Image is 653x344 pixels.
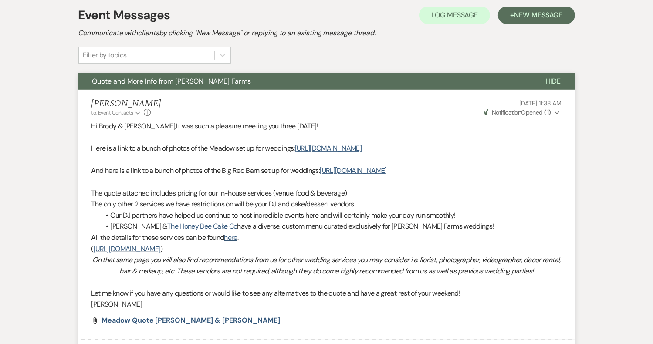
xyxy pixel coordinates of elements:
[320,166,386,175] a: [URL][DOMAIN_NAME]
[91,144,295,153] span: Here is a link to a bunch of photos of the Meadow set up for weddings:
[91,233,224,242] span: All the details for these services can be found
[544,108,551,116] strong: ( 1 )
[78,6,170,24] h1: Event Messages
[160,244,162,253] span: )
[176,121,318,131] span: It was such a pleasure meeting you three [DATE]!
[514,10,562,20] span: New Message
[167,222,237,231] a: The Honey Bee Cake Co
[532,73,575,90] button: Hide
[483,108,562,117] button: NotificationOpened (1)
[498,7,575,24] button: +New Message
[520,99,562,107] span: [DATE] 11:38 AM
[91,189,347,198] span: The quote attached includes pricing for our in-house services (venue, food & beverage)
[546,77,561,86] span: Hide
[91,244,94,253] span: (
[91,109,133,116] span: to: Event Contacts
[94,244,160,253] a: [URL][DOMAIN_NAME]
[91,300,142,309] span: [PERSON_NAME]
[484,108,551,116] span: Opened
[78,73,532,90] button: Quote and More Info from [PERSON_NAME] Farms
[92,255,561,276] em: On that same page you will also find recommendations from us for other wedding services you may c...
[91,121,562,132] p: Hi Brody & [PERSON_NAME],
[492,108,521,116] span: Notification
[78,28,575,38] h2: Communicate with clients by clicking "New Message" or replying to an existing message thread.
[111,211,456,220] span: Our DJ partners have helped us continue to host incredible events here and will certainly make yo...
[419,7,490,24] button: Log Message
[102,316,281,325] span: Meadow Quote [PERSON_NAME] & [PERSON_NAME]
[224,233,237,242] a: here
[102,317,281,324] a: Meadow Quote [PERSON_NAME] & [PERSON_NAME]
[91,109,142,117] button: to: Event Contacts
[91,289,460,298] span: Let me know if you have any questions or would like to see any alternatives to the quote and have...
[91,166,320,175] span: And here is a link to a bunch of photos of the Big Red Barn set up for weddings:
[237,222,494,231] span: have a diverse, custom menu curated exclusively for [PERSON_NAME] Farms weddings!
[111,222,167,231] span: [PERSON_NAME] &
[91,98,161,109] h5: [PERSON_NAME]
[92,77,251,86] span: Quote and More Info from [PERSON_NAME] Farms
[431,10,478,20] span: Log Message
[83,50,130,61] div: Filter by topics...
[295,144,362,153] a: [URL][DOMAIN_NAME]
[91,199,355,209] span: The only other 2 services we have restrictions on will be your DJ and cake/dessert vendors.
